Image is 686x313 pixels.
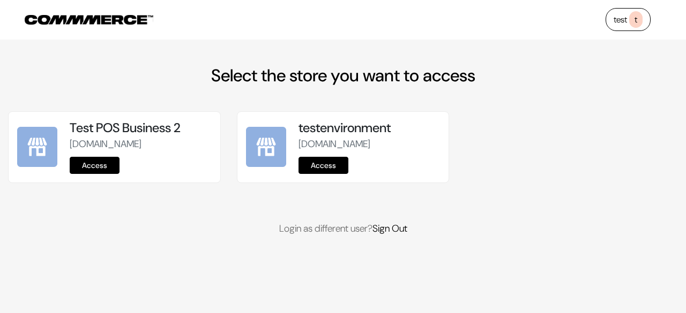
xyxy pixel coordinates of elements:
[8,222,678,236] p: Login as different user?
[372,222,407,235] a: Sign Out
[299,120,440,136] h5: testenvironment
[70,137,211,151] p: [DOMAIN_NAME]
[246,127,286,167] img: testenvironment
[17,127,57,167] img: Test POS Business 2
[70,157,120,174] a: Access
[299,157,348,174] a: Access
[70,120,211,136] h5: Test POS Business 2
[629,11,643,28] span: t
[606,8,651,31] a: testt
[299,137,440,151] p: [DOMAIN_NAME]
[25,15,153,25] img: COMMMERCE
[8,65,678,86] h2: Select the store you want to access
